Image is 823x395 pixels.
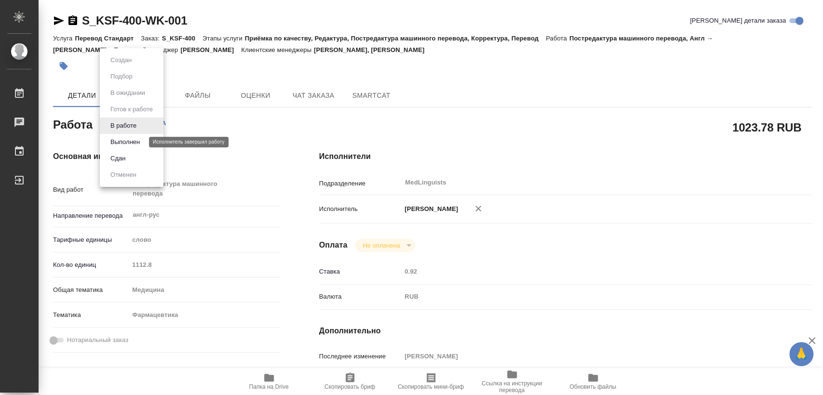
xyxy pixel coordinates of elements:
button: Отменен [108,170,139,180]
button: Создан [108,55,135,66]
button: Подбор [108,71,135,82]
button: Готов к работе [108,104,156,115]
button: Сдан [108,153,128,164]
button: Выполнен [108,137,143,147]
button: В ожидании [108,88,148,98]
button: В работе [108,120,139,131]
